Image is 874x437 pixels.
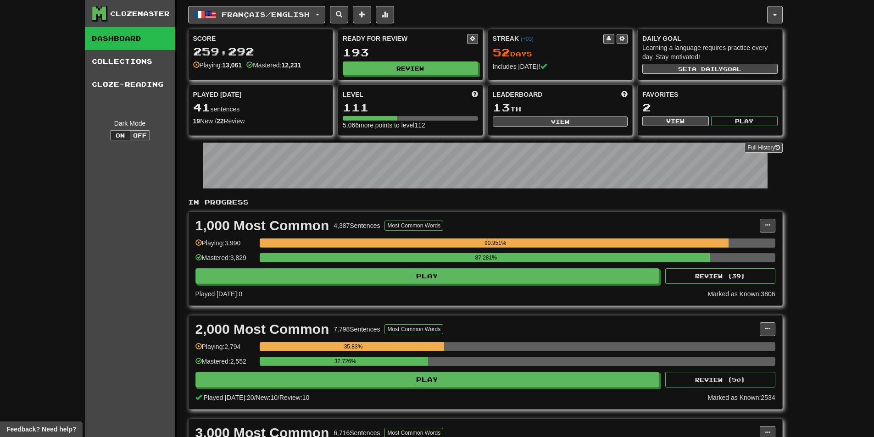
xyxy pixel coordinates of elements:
[262,253,710,262] div: 87.281%
[493,46,510,59] span: 52
[745,143,782,153] a: Full History
[195,238,255,254] div: Playing: 3,990
[188,6,325,23] button: Français/English
[343,61,478,75] button: Review
[384,221,443,231] button: Most Common Words
[193,34,328,43] div: Score
[195,253,255,268] div: Mastered: 3,829
[246,61,301,70] div: Mastered:
[193,116,328,126] div: New / Review
[330,6,348,23] button: Search sentences
[256,394,278,401] span: New: 10
[711,116,778,126] button: Play
[642,116,709,126] button: View
[85,73,175,96] a: Cloze-Reading
[85,50,175,73] a: Collections
[222,11,310,18] span: Français / English
[193,102,328,114] div: sentences
[193,90,242,99] span: Played [DATE]
[195,268,660,284] button: Play
[621,90,628,99] span: This week in points, UTC
[281,61,301,69] strong: 12,231
[195,372,660,387] button: Play
[278,394,279,401] span: /
[493,116,628,127] button: View
[110,9,170,18] div: Clozemaster
[193,46,328,57] div: 259,292
[193,61,242,70] div: Playing:
[665,268,775,284] button: Review (39)
[493,62,628,71] div: Includes [DATE]!
[92,119,168,128] div: Dark Mode
[334,325,380,334] div: 7,798 Sentences
[262,357,429,366] div: 32.726%
[85,27,175,50] a: Dashboard
[343,90,363,99] span: Level
[193,117,200,125] strong: 19
[217,117,224,125] strong: 22
[493,47,628,59] div: Day s
[195,219,329,232] div: 1,000 Most Common
[188,198,783,207] p: In Progress
[493,34,604,43] div: Streak
[642,64,778,74] button: Seta dailygoal
[262,342,444,351] div: 35.83%
[493,102,628,114] div: th
[193,101,211,114] span: 41
[203,394,254,401] span: Played [DATE]: 20
[665,372,775,387] button: Review (50)
[195,290,242,298] span: Played [DATE]: 0
[642,34,778,43] div: Daily Goal
[343,102,478,113] div: 111
[692,66,723,72] span: a daily
[334,221,380,230] div: 4,387 Sentences
[493,101,510,114] span: 13
[262,238,729,248] div: 90.951%
[472,90,478,99] span: Score more points to level up
[493,90,543,99] span: Leaderboard
[279,394,309,401] span: Review: 10
[343,47,478,58] div: 193
[343,34,467,43] div: Ready for Review
[254,394,256,401] span: /
[642,43,778,61] div: Learning a language requires practice every day. Stay motivated!
[642,90,778,99] div: Favorites
[707,393,775,402] div: Marked as Known: 2534
[222,61,242,69] strong: 13,061
[707,289,775,299] div: Marked as Known: 3806
[195,357,255,372] div: Mastered: 2,552
[642,102,778,113] div: 2
[353,6,371,23] button: Add sentence to collection
[195,322,329,336] div: 2,000 Most Common
[110,130,130,140] button: On
[343,121,478,130] div: 5,066 more points to level 112
[521,36,534,42] a: (+03)
[376,6,394,23] button: More stats
[6,425,76,434] span: Open feedback widget
[130,130,150,140] button: Off
[195,342,255,357] div: Playing: 2,794
[384,324,443,334] button: Most Common Words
